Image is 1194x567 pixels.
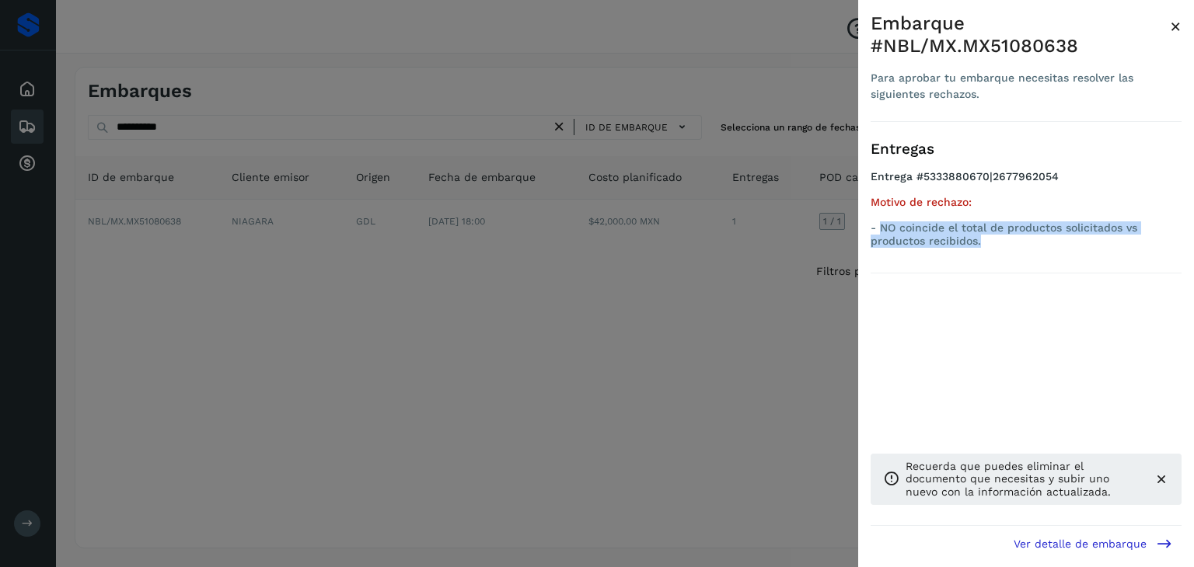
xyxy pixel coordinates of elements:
[1170,12,1182,40] button: Close
[906,460,1141,499] p: Recuerda que puedes eliminar el documento que necesitas y subir uno nuevo con la información actu...
[871,170,1182,196] h4: Entrega #5333880670|2677962054
[871,70,1170,103] div: Para aprobar tu embarque necesitas resolver las siguientes rechazos.
[871,196,1182,209] h5: Motivo de rechazo:
[1170,16,1182,37] span: ×
[1014,538,1147,549] span: Ver detalle de embarque
[871,12,1170,57] div: Embarque #NBL/MX.MX51080638
[1004,526,1182,561] button: Ver detalle de embarque
[871,221,1182,248] p: - NO coincide el total de productos solicitados vs productos recibidos.
[871,141,1182,158] h3: Entregas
